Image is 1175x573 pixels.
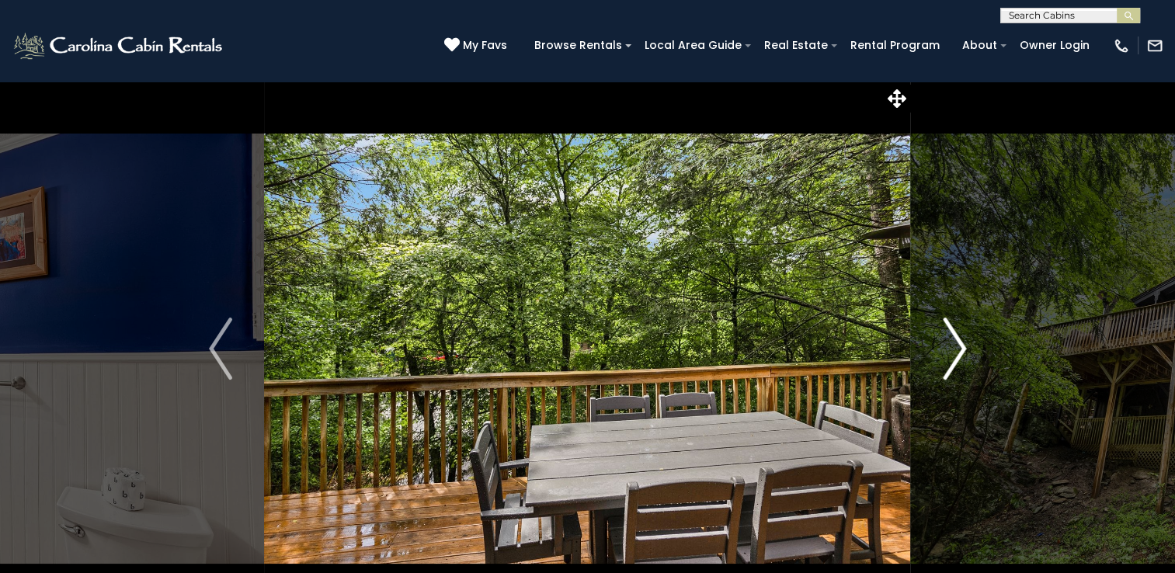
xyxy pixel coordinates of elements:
[463,37,507,54] span: My Favs
[444,37,511,54] a: My Favs
[209,318,232,380] img: arrow
[1146,37,1163,54] img: mail-regular-white.png
[1012,33,1097,57] a: Owner Login
[954,33,1005,57] a: About
[12,30,227,61] img: White-1-2.png
[637,33,749,57] a: Local Area Guide
[943,318,966,380] img: arrow
[527,33,630,57] a: Browse Rentals
[843,33,947,57] a: Rental Program
[1113,37,1130,54] img: phone-regular-white.png
[756,33,836,57] a: Real Estate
